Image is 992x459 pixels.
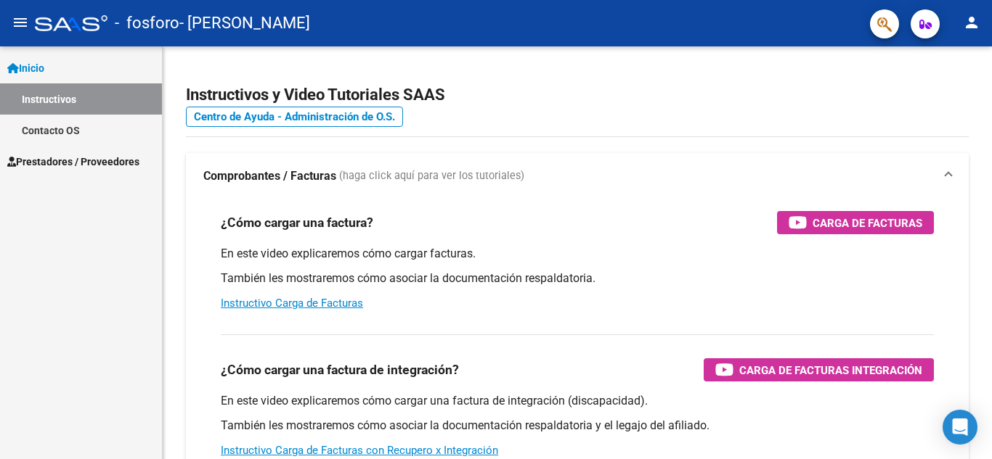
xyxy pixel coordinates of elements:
span: (haga click aquí para ver los tutoriales) [339,168,524,184]
h2: Instructivos y Video Tutoriales SAAS [186,81,969,109]
span: - [PERSON_NAME] [179,7,310,39]
a: Instructivo Carga de Facturas [221,297,363,310]
div: Open Intercom Messenger [943,410,977,444]
h3: ¿Cómo cargar una factura? [221,212,373,233]
p: En este video explicaremos cómo cargar una factura de integración (discapacidad). [221,393,934,409]
span: Prestadores / Proveedores [7,154,139,170]
span: - fosforo [115,7,179,39]
p: También les mostraremos cómo asociar la documentación respaldatoria. [221,270,934,286]
p: En este video explicaremos cómo cargar facturas. [221,246,934,262]
button: Carga de Facturas [777,211,934,234]
span: Inicio [7,60,44,76]
mat-expansion-panel-header: Comprobantes / Facturas (haga click aquí para ver los tutoriales) [186,153,969,199]
button: Carga de Facturas Integración [704,358,934,381]
span: Carga de Facturas [813,214,922,232]
strong: Comprobantes / Facturas [203,168,336,184]
a: Centro de Ayuda - Administración de O.S. [186,107,403,127]
h3: ¿Cómo cargar una factura de integración? [221,360,459,380]
mat-icon: menu [12,14,29,31]
p: También les mostraremos cómo asociar la documentación respaldatoria y el legajo del afiliado. [221,418,934,434]
mat-icon: person [963,14,980,31]
a: Instructivo Carga de Facturas con Recupero x Integración [221,444,498,457]
span: Carga de Facturas Integración [739,361,922,379]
